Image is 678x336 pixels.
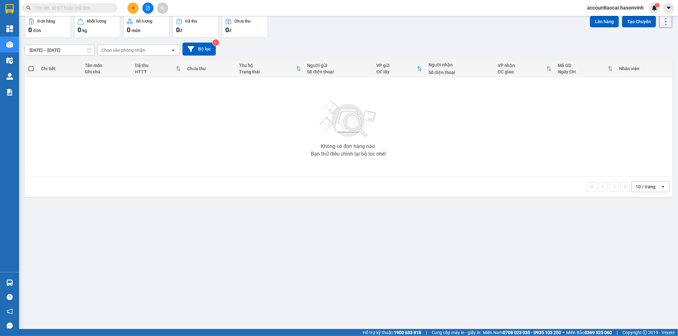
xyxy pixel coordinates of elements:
div: HTTT [135,69,176,74]
span: message [7,323,13,329]
span: đơn [33,28,41,33]
div: Khối lượng [87,19,106,24]
span: search [26,6,31,10]
span: 0 [176,26,180,34]
div: VP gửi [376,63,417,68]
div: Ngày ĐH [558,69,608,74]
div: Bạn thử điều chỉnh lại bộ lọc nhé! [311,151,386,157]
div: Thu hộ [239,63,296,68]
span: đ [229,28,231,33]
svg: open [171,48,176,53]
span: Hỗ trợ kỹ thuật: [363,329,421,336]
button: Bộ lọc [182,43,216,56]
sup: 2 [213,39,219,46]
input: Tìm tên, số ĐT hoặc mã đơn [35,4,110,11]
div: Không có đơn hàng nào. [321,144,376,149]
span: kg [82,28,87,33]
th: Toggle SortBy [495,60,555,77]
span: notification [7,308,13,314]
button: Số lượng0món [123,15,169,38]
div: Đơn hàng [38,19,55,24]
button: plus [127,3,139,14]
span: đ [180,28,182,33]
div: Chưa thu [187,66,233,71]
button: Khối lượng0kg [74,15,120,38]
button: aim [157,3,168,14]
button: Lên hàng [590,16,619,27]
th: Toggle SortBy [555,60,616,77]
button: Tạo Chuyến [622,16,656,27]
button: Chưa thu0đ [222,15,268,38]
input: Select a date range. [25,45,94,55]
div: ĐC giao [498,69,546,74]
div: 10 / trang [636,184,655,190]
span: 1 [656,3,658,7]
sup: 1 [655,3,660,7]
div: Mã GD [558,63,608,68]
span: caret-down [666,5,672,11]
div: ĐC lấy [376,69,417,74]
span: | [617,329,618,336]
button: file-add [142,3,154,14]
div: Số lượng [136,19,152,24]
span: copyright [643,330,647,335]
img: svg+xml;base64,PHN2ZyBjbGFzcz0ibGlzdC1wbHVnX19zdmciIHhtbG5zPSJodHRwOi8vd3d3LnczLm9yZy8yMDAwL3N2Zy... [317,97,380,141]
button: Đã thu0đ [173,15,219,38]
div: VP nhận [498,63,546,68]
div: Đã thu [185,19,197,24]
span: 0 [78,26,81,34]
span: Miền Bắc [566,329,612,336]
img: warehouse-icon [6,279,13,286]
span: plus [131,6,135,10]
div: Tên món [85,63,128,68]
span: ⚪️ [563,331,565,334]
div: Đã thu [135,63,176,68]
div: Trạng thái [239,69,296,74]
img: solution-icon [6,89,13,96]
span: aim [160,6,165,10]
button: caret-down [663,3,674,14]
span: Miền Nam [483,329,561,336]
span: | [426,329,427,336]
span: 0 [28,26,32,34]
img: logo-vxr [5,4,14,14]
div: Người nhận [428,62,491,67]
div: Nhân viên [619,66,669,71]
img: warehouse-icon [6,41,13,48]
span: 0 [127,26,130,34]
strong: 0369 525 060 [585,330,612,335]
th: Toggle SortBy [373,60,425,77]
img: icon-new-feature [652,5,657,11]
img: dashboard-icon [6,25,13,32]
div: Ghi chú [85,69,128,74]
img: warehouse-icon [6,57,13,64]
span: 0 [225,26,229,34]
div: Số điện thoại [428,70,491,75]
th: Toggle SortBy [132,60,184,77]
th: Toggle SortBy [236,60,304,77]
button: Đơn hàng0đơn [25,15,71,38]
div: Chi tiết [41,66,79,71]
strong: 0708 023 035 - 0935 103 250 [503,330,561,335]
div: Chưa thu [235,19,251,24]
span: file-add [146,6,150,10]
img: warehouse-icon [6,73,13,80]
div: Số điện thoại [307,69,370,74]
strong: 1900 633 818 [394,330,421,335]
span: question-circle [7,294,13,300]
span: accountlaocai.hasonvinh [582,4,649,12]
span: món [132,28,140,33]
svg: open [661,184,666,189]
div: Người gửi [307,63,370,68]
span: Cung cấp máy in - giấy in: [432,329,481,336]
div: Chọn văn phòng nhận [101,47,145,53]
